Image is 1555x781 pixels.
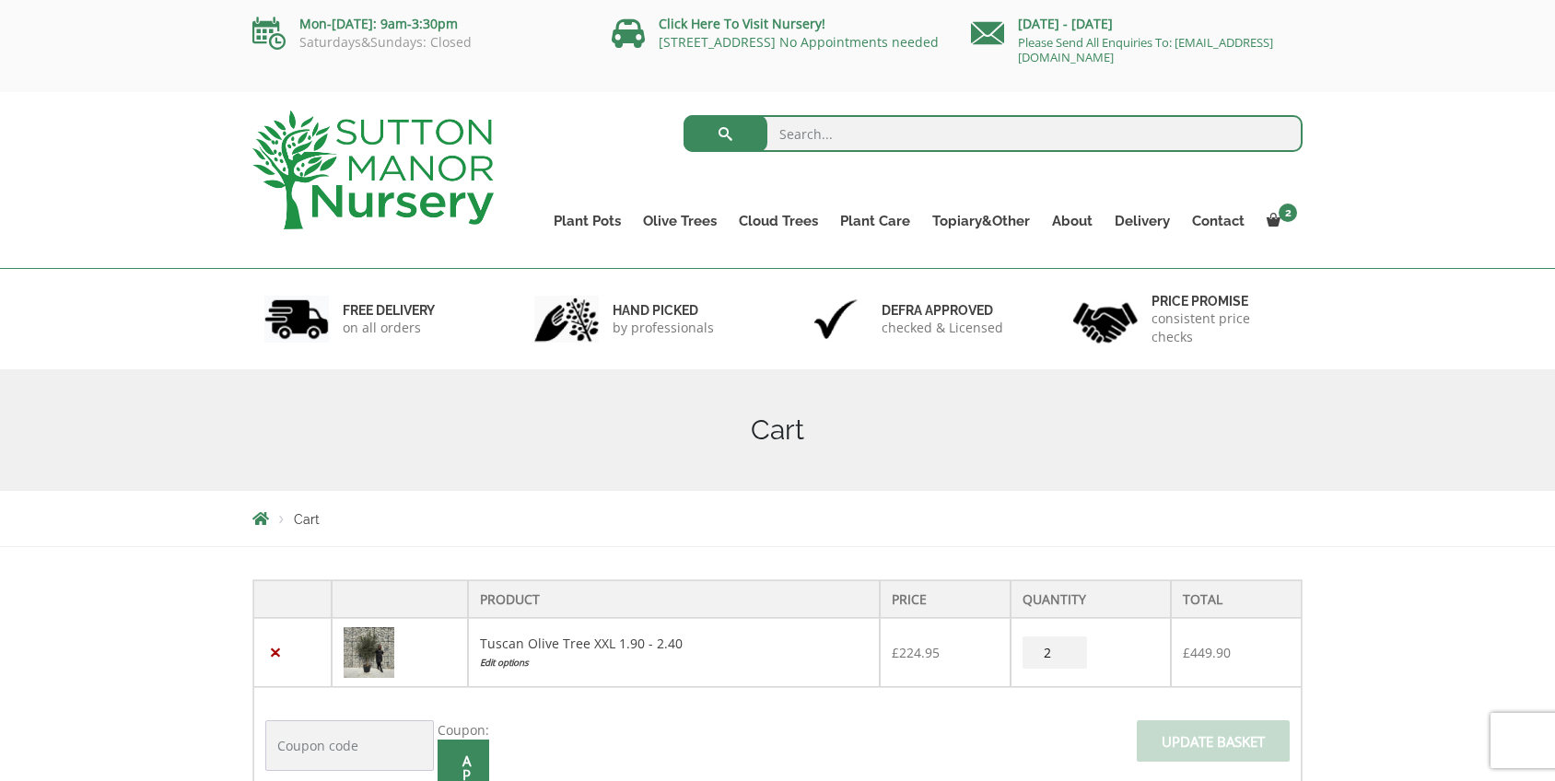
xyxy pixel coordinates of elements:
[252,13,584,35] p: Mon-[DATE]: 9am-3:30pm
[659,33,939,51] a: [STREET_ADDRESS] No Appointments needed
[632,208,728,234] a: Olive Trees
[684,115,1304,152] input: Search...
[803,296,868,343] img: 3.jpg
[1041,208,1104,234] a: About
[480,653,868,672] a: Edit options
[659,15,825,32] a: Click Here To Visit Nursery!
[264,296,329,343] img: 1.jpg
[829,208,921,234] a: Plant Care
[882,319,1003,337] p: checked & Licensed
[1279,204,1297,222] span: 2
[1152,309,1292,346] p: consistent price checks
[344,627,394,678] img: Cart - us z
[252,511,1303,526] nav: Breadcrumbs
[1183,644,1231,661] bdi: 449.90
[1152,293,1292,309] h6: Price promise
[480,635,683,652] a: Tuscan Olive Tree XXL 1.90 - 2.40
[1171,580,1302,618] th: Total
[438,721,489,739] label: Coupon:
[892,644,940,661] bdi: 224.95
[1023,636,1087,669] input: Product quantity
[265,720,434,771] input: Coupon code
[252,35,584,50] p: Saturdays&Sundays: Closed
[613,302,714,319] h6: hand picked
[1183,644,1190,661] span: £
[921,208,1041,234] a: Topiary&Other
[468,580,880,618] th: Product
[534,296,599,343] img: 2.jpg
[252,111,494,229] img: logo
[1137,720,1290,762] input: Update basket
[728,208,829,234] a: Cloud Trees
[1018,34,1273,65] a: Please Send All Enquiries To: [EMAIL_ADDRESS][DOMAIN_NAME]
[543,208,632,234] a: Plant Pots
[971,13,1303,35] p: [DATE] - [DATE]
[343,319,435,337] p: on all orders
[1256,208,1303,234] a: 2
[343,302,435,319] h6: FREE DELIVERY
[294,512,320,527] span: Cart
[1011,580,1172,618] th: Quantity
[882,302,1003,319] h6: Defra approved
[1181,208,1256,234] a: Contact
[880,580,1011,618] th: Price
[892,644,899,661] span: £
[265,643,285,662] a: Remove this item
[252,414,1303,447] h1: Cart
[1104,208,1181,234] a: Delivery
[613,319,714,337] p: by professionals
[1073,291,1138,347] img: 4.jpg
